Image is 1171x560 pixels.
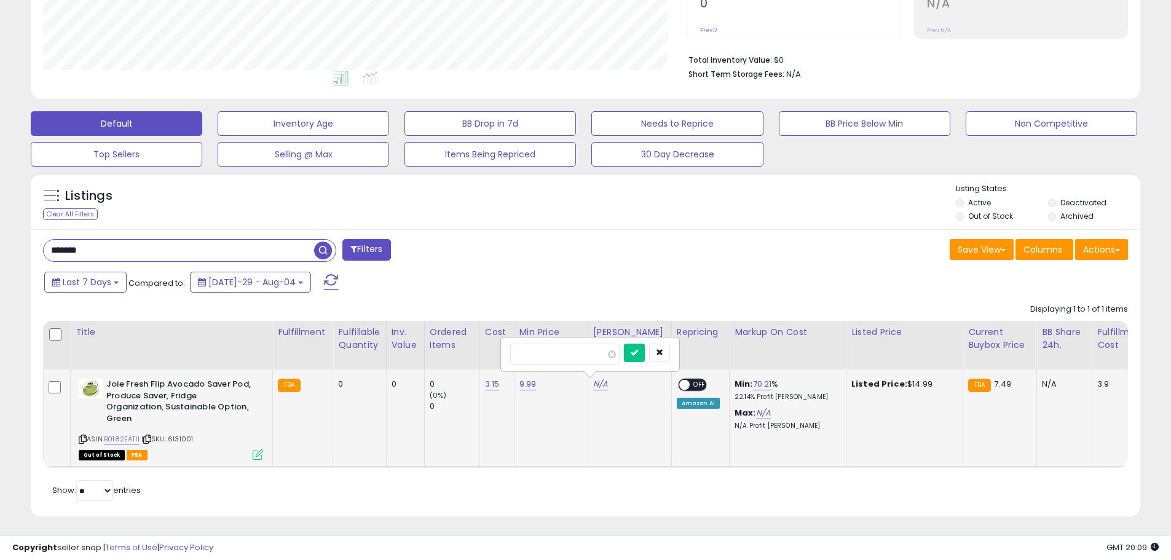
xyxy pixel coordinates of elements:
div: Ordered Items [430,326,475,352]
div: BB Share 24h. [1042,326,1087,352]
button: Actions [1075,239,1128,260]
li: $0 [688,52,1119,66]
b: Joie Fresh Flip Avocado Saver Pod, Produce Saver, Fridge Organization, Sustainable Option, Green [106,379,256,427]
button: Top Sellers [31,142,202,167]
button: Items Being Repriced [404,142,576,167]
a: 9.99 [519,378,537,390]
button: BB Price Below Min [779,111,950,136]
button: 30 Day Decrease [591,142,763,167]
small: (0%) [430,390,447,400]
div: % [735,379,837,401]
div: $14.99 [851,379,953,390]
b: Min: [735,378,753,390]
button: Last 7 Days [44,272,127,293]
div: 0 [430,401,479,412]
div: Min Price [519,326,583,339]
div: Clear All Filters [43,208,98,220]
div: Title [76,326,267,339]
a: N/A [593,378,608,390]
label: Archived [1060,211,1094,221]
span: Last 7 Days [63,276,111,288]
span: Compared to: [128,277,185,289]
a: B0182EATII [104,434,140,444]
a: 3.15 [485,378,500,390]
div: Fulfillment Cost [1097,326,1145,352]
span: OFF [690,380,709,390]
h5: Listings [65,187,112,205]
label: Active [968,197,991,208]
div: Inv. value [392,326,419,352]
div: 0 [392,379,415,390]
small: Prev: 0 [700,26,717,34]
span: FBA [127,450,148,460]
div: N/A [1042,379,1082,390]
div: Fulfillable Quantity [338,326,380,352]
p: N/A Profit [PERSON_NAME] [735,422,837,430]
span: 7.49 [994,378,1011,390]
button: [DATE]-29 - Aug-04 [190,272,311,293]
div: Fulfillment [278,326,328,339]
p: 22.14% Profit [PERSON_NAME] [735,393,837,401]
button: Filters [342,239,390,261]
a: Terms of Use [105,542,157,553]
b: Max: [735,407,756,419]
div: Cost [485,326,509,339]
button: Non Competitive [966,111,1137,136]
span: Columns [1023,243,1062,256]
small: Prev: N/A [927,26,951,34]
span: Show: entries [52,484,141,496]
button: Needs to Reprice [591,111,763,136]
small: FBA [968,379,991,392]
div: 0 [338,379,376,390]
div: Amazon AI [677,398,720,409]
b: Total Inventory Value: [688,55,772,65]
div: seller snap | | [12,542,213,554]
a: 70.21 [753,378,772,390]
div: ASIN: [79,379,263,459]
button: Selling @ Max [218,142,389,167]
button: Columns [1015,239,1073,260]
img: 31gBwsIcLJL._SL40_.jpg [79,379,103,399]
span: N/A [786,68,801,80]
label: Out of Stock [968,211,1013,221]
button: Inventory Age [218,111,389,136]
div: Repricing [677,326,724,339]
button: Save View [950,239,1014,260]
div: 0 [430,379,479,390]
b: Listed Price: [851,378,907,390]
span: [DATE]-29 - Aug-04 [208,276,296,288]
span: | SKU: 6131001 [141,434,193,444]
a: N/A [756,407,771,419]
div: Markup on Cost [735,326,841,339]
div: 3.9 [1097,379,1140,390]
b: Short Term Storage Fees: [688,69,784,79]
span: All listings that are currently out of stock and unavailable for purchase on Amazon [79,450,125,460]
button: BB Drop in 7d [404,111,576,136]
div: Current Buybox Price [968,326,1031,352]
span: 2025-08-12 20:09 GMT [1106,542,1159,553]
button: Default [31,111,202,136]
th: The percentage added to the cost of goods (COGS) that forms the calculator for Min & Max prices. [730,321,846,369]
small: FBA [278,379,301,392]
a: Privacy Policy [159,542,213,553]
label: Deactivated [1060,197,1106,208]
div: Listed Price [851,326,958,339]
strong: Copyright [12,542,57,553]
div: [PERSON_NAME] [593,326,666,339]
p: Listing States: [956,183,1140,195]
div: Displaying 1 to 1 of 1 items [1030,304,1128,315]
